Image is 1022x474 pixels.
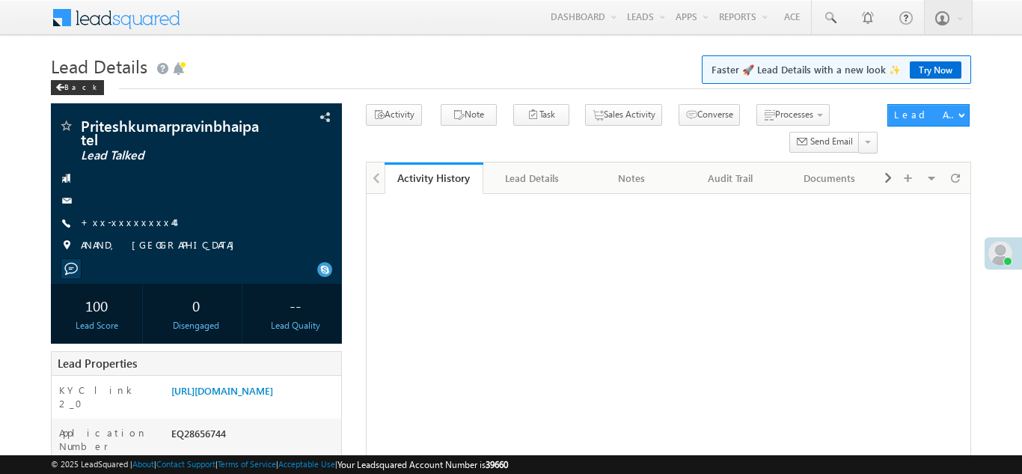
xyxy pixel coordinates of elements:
span: 39660 [486,459,508,470]
a: Back [51,79,111,92]
span: Your Leadsquared Account Number is [337,459,508,470]
a: Try Now [910,61,961,79]
span: ANAND, [GEOGRAPHIC_DATA] [81,238,242,253]
a: Terms of Service [218,459,276,469]
div: Lead Quality [254,319,337,332]
a: About [132,459,154,469]
div: Documents [792,169,866,187]
span: Priteshkumarpravinbhaipatel [81,118,260,145]
button: Task [513,104,569,126]
a: Documents [780,162,879,194]
span: Lead Properties [58,356,137,371]
a: Lead Details [483,162,582,194]
div: Disengaged [154,319,238,332]
div: Lead Score [55,319,138,332]
span: Send Email [810,135,853,148]
label: KYC link 2_0 [59,383,156,410]
button: Send Email [789,132,860,154]
div: -- [254,291,337,319]
span: Faster 🚀 Lead Details with a new look ✨ [712,62,961,77]
div: Back [51,80,104,95]
div: Lead Details [495,169,569,187]
a: Contact Support [156,459,215,469]
a: +xx-xxxxxxxx44 [81,216,174,228]
div: Notes [595,169,668,187]
a: Notes [583,162,682,194]
div: Audit Trail [694,169,767,187]
button: Lead Actions [887,104,970,127]
button: Note [441,104,497,126]
span: © 2025 LeadSquared | | | | | [51,458,508,472]
span: Processes [775,109,813,120]
label: Application Number [59,426,156,453]
div: 0 [154,291,238,319]
div: 100 [55,291,138,319]
button: Activity [366,104,422,126]
span: Lead Talked [81,148,260,163]
div: Activity History [396,171,472,185]
div: EQ28656744 [168,426,341,447]
a: Acceptable Use [278,459,335,469]
button: Converse [679,104,740,126]
div: Lead Actions [894,108,958,121]
span: Lead Details [51,54,147,78]
button: Sales Activity [585,104,662,126]
a: Audit Trail [682,162,780,194]
a: Activity History [385,162,483,194]
button: Processes [756,104,830,126]
a: [URL][DOMAIN_NAME] [171,384,273,397]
